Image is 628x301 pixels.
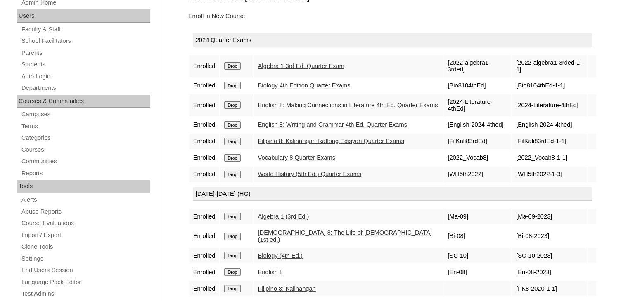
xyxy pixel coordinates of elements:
[224,154,240,162] input: Drop
[512,94,587,116] td: [2024-Literature-4thEd]
[224,138,240,145] input: Drop
[21,71,150,82] a: Auto Login
[443,248,511,263] td: [SC-10]
[189,209,220,224] td: Enrolled
[21,195,150,205] a: Alerts
[443,167,511,182] td: [WH5th2022]
[224,233,240,240] input: Drop
[224,62,240,70] input: Drop
[443,55,511,77] td: [2022-algebra1-3rded]
[21,168,150,179] a: Reports
[189,264,220,280] td: Enrolled
[443,225,511,247] td: [Bi-08]
[512,55,587,77] td: [2022-algebra1-3rded-1-1]
[224,82,240,89] input: Drop
[224,121,240,129] input: Drop
[21,133,150,143] a: Categories
[443,209,511,224] td: [Ma-09]
[189,134,220,149] td: Enrolled
[21,109,150,120] a: Campuses
[512,117,587,133] td: [English-2024-4thed]
[189,78,220,94] td: Enrolled
[189,150,220,166] td: Enrolled
[258,102,438,108] a: English 8: Making Connections in Literature 4th Ed. Quarter Exams
[224,285,240,292] input: Drop
[224,213,240,220] input: Drop
[193,33,592,47] div: 2024 Quarter Exams
[189,94,220,116] td: Enrolled
[21,242,150,252] a: Clone Tools
[21,145,150,155] a: Courses
[189,167,220,182] td: Enrolled
[21,48,150,58] a: Parents
[443,117,511,133] td: [English-2024-4thed]
[258,285,316,292] a: Filipino 8: Kalinangan
[21,207,150,217] a: Abuse Reports
[21,59,150,70] a: Students
[258,269,283,275] a: English 8
[512,281,587,296] td: [FK8-2020-1-1]
[512,78,587,94] td: [Bio8104thEd-1-1]
[258,82,351,89] a: Biology 4th Edition Quarter Exams
[224,252,240,259] input: Drop
[443,134,511,149] td: [FilKali83rdEd]
[193,187,592,201] div: [DATE]-[DATE] (HG)
[224,171,240,178] input: Drop
[512,264,587,280] td: [En-08-2023]
[189,117,220,133] td: Enrolled
[512,248,587,263] td: [SC-10-2023]
[21,36,150,46] a: School Facilitators
[21,277,150,287] a: Language Pack Editor
[17,9,150,23] div: Users
[258,171,362,177] a: World History (5th Ed.) Quarter Exams
[224,268,240,276] input: Drop
[443,150,511,166] td: [2022_Vocab8]
[189,248,220,263] td: Enrolled
[21,121,150,132] a: Terms
[258,252,303,259] a: Biology (4th Ed.)
[258,229,432,243] a: [DEMOGRAPHIC_DATA] 8: The Life of [DEMOGRAPHIC_DATA] (1st ed.)
[188,13,245,19] a: Enroll in New Course
[512,225,587,247] td: [Bi-08-2023]
[512,167,587,182] td: [WH5th2022-1-3]
[443,264,511,280] td: [En-08]
[258,213,309,220] a: Algebra 1 (3rd Ed.)
[21,230,150,240] a: Import / Export
[21,156,150,167] a: Communities
[258,121,407,128] a: English 8: Writing and Grammar 4th Ed. Quarter Exams
[21,24,150,35] a: Faculty & Staff
[21,265,150,275] a: End Users Session
[189,281,220,296] td: Enrolled
[17,95,150,108] div: Courses & Communities
[21,83,150,93] a: Departments
[258,138,404,144] a: Filipino 8: Kalinangan Ikatlong Edisyon Quarter Exams
[443,94,511,116] td: [2024-Literature-4thEd]
[258,154,335,161] a: Vocabulary 8 Quarter Exams
[443,78,511,94] td: [Bio8104thEd]
[21,254,150,264] a: Settings
[189,55,220,77] td: Enrolled
[21,289,150,299] a: Test Admins
[258,63,344,69] a: Algebra 1 3rd Ed. Quarter Exam
[17,180,150,193] div: Tools
[224,101,240,109] input: Drop
[512,209,587,224] td: [Ma-09-2023]
[21,218,150,228] a: Course Evaluations
[189,225,220,247] td: Enrolled
[512,150,587,166] td: [2022_Vocab8-1-1]
[512,134,587,149] td: [FilKali83rdEd-1-1]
